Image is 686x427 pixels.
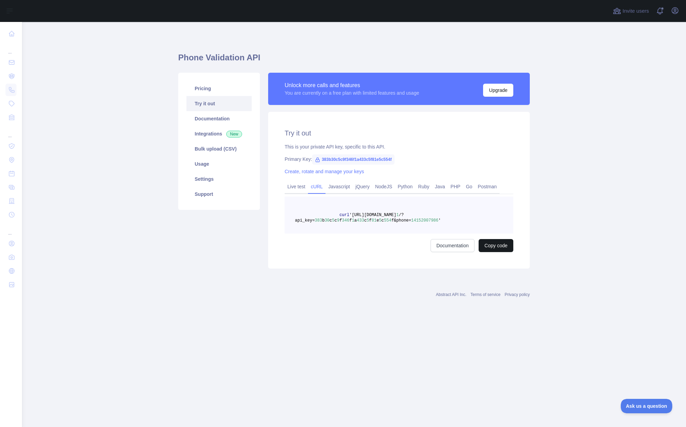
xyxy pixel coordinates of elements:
[186,126,252,141] a: Integrations New
[367,218,369,223] span: 5
[330,218,332,223] span: c
[438,218,441,223] span: '
[396,213,399,217] span: 1
[431,239,475,252] a: Documentation
[226,131,242,138] span: New
[5,222,16,236] div: ...
[369,218,371,223] span: f
[325,181,353,192] a: Javascript
[384,218,391,223] span: 554
[285,128,513,138] h2: Try it out
[285,90,419,96] div: You are currently on a free plan with limited features and usage
[285,81,419,90] div: Unlock more calls and features
[479,239,513,252] button: Copy code
[178,52,530,69] h1: Phone Validation API
[349,218,352,223] span: f
[337,218,339,223] span: 9
[322,218,324,223] span: b
[308,181,325,192] a: cURL
[377,218,379,223] span: e
[470,292,500,297] a: Terms of service
[483,84,513,97] button: Upgrade
[505,292,530,297] a: Privacy policy
[340,213,350,217] span: curl
[186,141,252,156] a: Bulk upload (CSV)
[448,181,463,192] a: PHP
[186,187,252,202] a: Support
[349,213,396,217] span: '[URL][DOMAIN_NAME]
[371,218,376,223] span: 81
[357,218,364,223] span: 433
[285,156,513,163] div: Primary Key:
[364,218,367,223] span: c
[372,181,395,192] a: NodeJS
[463,181,475,192] a: Go
[621,399,672,413] iframe: Toggle Customer Support
[285,181,308,192] a: Live test
[5,41,16,55] div: ...
[354,218,357,223] span: a
[186,96,252,111] a: Try it out
[415,181,432,192] a: Ruby
[342,218,350,223] span: 346
[186,111,252,126] a: Documentation
[475,181,500,192] a: Postman
[315,218,322,223] span: 383
[622,7,649,15] span: Invite users
[436,292,467,297] a: Abstract API Inc.
[391,218,411,223] span: f&phone=
[395,181,415,192] a: Python
[312,154,395,165] span: 383b30c5c9f346f1a433c5f81e5c554f
[285,143,513,150] div: This is your private API key, specific to this API.
[411,218,438,223] span: 14152007986
[379,218,381,223] span: 5
[186,171,252,187] a: Settings
[324,218,329,223] span: 30
[432,181,448,192] a: Java
[332,218,334,223] span: 5
[186,156,252,171] a: Usage
[353,181,372,192] a: jQuery
[186,81,252,96] a: Pricing
[5,125,16,139] div: ...
[285,169,364,174] a: Create, rotate and manage your keys
[340,218,342,223] span: f
[381,218,384,223] span: c
[334,218,337,223] span: c
[611,5,650,16] button: Invite users
[352,218,354,223] span: 1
